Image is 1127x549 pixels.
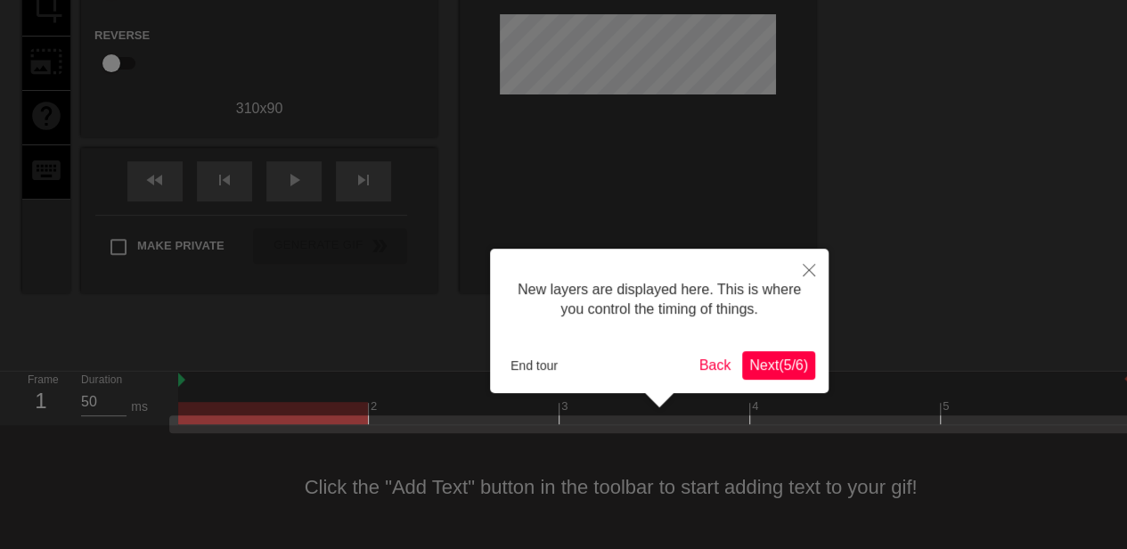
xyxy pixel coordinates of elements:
[749,357,808,373] span: Next ( 5 / 6 )
[789,249,829,290] button: Close
[742,351,815,380] button: Next
[692,351,739,380] button: Back
[503,262,815,338] div: New layers are displayed here. This is where you control the timing of things.
[503,352,565,379] button: End tour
